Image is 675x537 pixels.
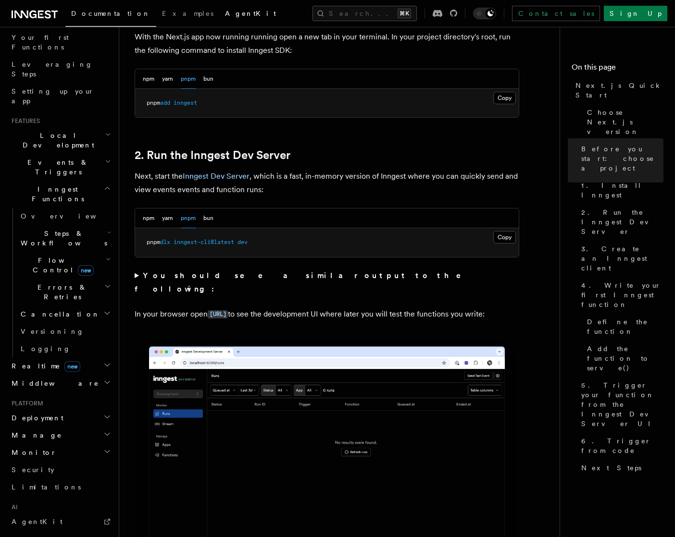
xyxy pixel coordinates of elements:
a: Next Steps [577,459,663,476]
code: [URL] [208,310,228,318]
button: Middleware [8,375,113,392]
a: Logging [17,340,113,357]
span: Limitations [12,483,81,491]
a: [URL] [208,309,228,318]
button: Errors & Retries [17,279,113,305]
a: Choose Next.js version [583,104,663,140]
div: Inngest Functions [8,207,113,357]
a: AgentKit [219,3,282,26]
summary: You should see a similar output to the following: [135,269,519,296]
a: AgentKit [8,513,113,530]
a: Next.js Quick Start [572,77,663,104]
a: 2. Run the Inngest Dev Server [577,204,663,240]
span: inngest-cli@latest [174,239,234,245]
span: Define the function [587,317,663,336]
a: Define the function [583,313,663,340]
button: Copy [493,92,516,104]
a: Setting up your app [8,83,113,110]
a: 4. Write your first Inngest function [577,277,663,313]
h4: On this page [572,61,663,77]
button: Cancellation [17,305,113,323]
span: Examples [162,10,213,17]
a: Contact sales [512,6,600,21]
span: Flow Control [17,256,106,275]
span: pnpm [147,99,160,106]
span: Manage [8,430,62,440]
button: Steps & Workflows [17,225,113,252]
span: 3. Create an Inngest client [581,244,663,273]
span: Deployment [8,413,63,423]
span: Documentation [71,10,150,17]
span: add [160,99,170,106]
span: AgentKit [12,518,62,525]
span: dlx [160,239,170,245]
span: pnpm [147,239,160,245]
button: bun [203,69,213,89]
a: 6. Trigger from code [577,432,663,459]
button: yarn [162,69,173,89]
a: 1. Install Inngest [577,177,663,204]
button: Search...⌘K [312,6,417,21]
span: dev [237,239,248,245]
a: Security [8,461,113,478]
span: Realtime [8,361,80,371]
a: Add the function to serve() [583,340,663,377]
span: Before you start: choose a project [581,144,663,173]
span: Leveraging Steps [12,61,93,78]
span: 1. Install Inngest [581,181,663,200]
button: Inngest Functions [8,181,113,207]
a: Limitations [8,478,113,496]
span: Cancellation [17,309,100,319]
span: Steps & Workflows [17,229,107,248]
span: Next.js Quick Start [575,81,663,100]
a: Inngest Dev Server [183,171,250,181]
button: npm [143,208,154,228]
button: Deployment [8,409,113,427]
span: Middleware [8,378,99,388]
span: Logging [21,345,71,353]
button: pnpm [181,69,196,89]
span: 6. Trigger from code [581,436,663,455]
span: Versioning [21,328,84,335]
p: In your browser open to see the development UI where later you will test the functions you write: [135,307,519,321]
span: Next Steps [581,463,641,473]
span: new [78,265,94,276]
strong: You should see a similar output to the following: [135,271,475,293]
button: Flow Controlnew [17,252,113,279]
button: Events & Triggers [8,154,113,181]
a: Overview [17,207,113,225]
span: AI [8,503,18,511]
button: Toggle dark mode [473,8,496,19]
span: 4. Write your first Inngest function [581,281,663,309]
button: Monitor [8,444,113,461]
span: Features [8,117,40,125]
span: Overview [21,212,120,220]
span: Security [12,466,54,474]
span: Choose Next.js version [587,108,663,136]
a: Documentation [65,3,156,27]
span: Monitor [8,448,57,457]
span: Events & Triggers [8,158,105,177]
span: Local Development [8,131,105,150]
span: AgentKit [225,10,276,17]
a: Versioning [17,323,113,340]
span: Inngest Functions [8,184,104,204]
span: Setting up your app [12,87,94,105]
button: Local Development [8,127,113,154]
a: 5. Trigger your function from the Inngest Dev Server UI [577,377,663,432]
button: Manage [8,427,113,444]
a: Before you start: choose a project [577,140,663,177]
a: Examples [156,3,219,26]
span: Your first Functions [12,34,69,51]
a: Sign Up [604,6,667,21]
button: npm [143,69,154,89]
span: Errors & Retries [17,282,104,302]
button: pnpm [181,208,196,228]
span: new [64,361,80,372]
span: 5. Trigger your function from the Inngest Dev Server UI [581,380,663,428]
span: Platform [8,400,43,407]
button: bun [203,208,213,228]
p: With the Next.js app now running running open a new tab in your terminal. In your project directo... [135,30,519,57]
span: 2. Run the Inngest Dev Server [581,207,663,236]
a: 3. Create an Inngest client [577,240,663,277]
